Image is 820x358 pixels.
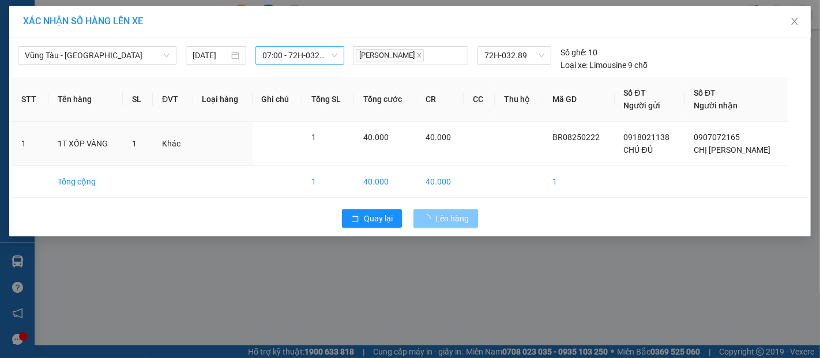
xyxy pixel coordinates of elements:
td: Khác [153,122,193,166]
th: CC [464,77,495,122]
span: 40.000 [426,133,451,142]
button: Close [778,6,811,38]
span: Người nhận [694,101,738,110]
th: Mã GD [543,77,615,122]
td: Tổng cộng [48,166,123,198]
span: close [416,52,422,58]
span: loading [423,214,435,223]
div: 0907072165 [110,79,203,95]
span: Loại xe: [561,59,588,71]
span: [PERSON_NAME] [356,49,424,62]
td: 1T XỐP VÀNG [48,122,123,166]
th: Loại hàng [193,77,253,122]
div: 0918021138 [10,65,102,81]
th: ĐVT [153,77,193,122]
span: 0907072165 [694,133,740,142]
span: Số ĐT [624,88,646,97]
div: VP 36 [PERSON_NAME] - Bà Rịa [10,10,102,51]
span: rollback [351,214,359,224]
td: 40.000 [354,166,416,198]
span: Người gửi [624,101,661,110]
span: BR08250222 [552,133,600,142]
span: Vũng Tàu - Sân Bay [25,47,170,64]
span: close [790,17,799,26]
span: Quay lại [364,212,393,225]
button: rollbackQuay lại [342,209,402,228]
span: 1 [311,133,316,142]
span: CHÚ ĐỦ [624,145,653,154]
span: 40.000 [363,133,389,142]
th: Tổng SL [302,77,354,122]
button: Lên hàng [413,209,478,228]
th: Ghi chú [253,77,303,122]
span: Gửi: [10,11,28,23]
div: VP 184 [PERSON_NAME] - HCM [110,10,203,51]
td: 1 [302,166,354,198]
td: 1 [543,166,615,198]
td: 1 [12,122,48,166]
div: CHÚ ĐỦ [10,51,102,65]
input: 15/08/2025 [193,49,229,62]
th: STT [12,77,48,122]
span: CHỊ [PERSON_NAME] [694,145,770,154]
span: 1 [132,139,137,148]
span: Số ghế: [561,46,586,59]
span: Nhận: [110,11,138,23]
span: 72H-032.89 [484,47,544,64]
span: 0918021138 [624,133,670,142]
span: Lên hàng [435,212,469,225]
th: CR [416,77,464,122]
th: SL [123,77,153,122]
div: Limousine 9 chỗ [561,59,648,71]
span: XÁC NHẬN SỐ HÀNG LÊN XE [23,16,143,27]
div: CHỊ [PERSON_NAME] [110,51,203,79]
th: Tên hàng [48,77,123,122]
span: Số ĐT [694,88,716,97]
td: 40.000 [416,166,464,198]
div: 10 [561,46,597,59]
th: Thu hộ [495,77,543,122]
span: 07:00 - 72H-032.89 [262,47,337,64]
th: Tổng cước [354,77,416,122]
